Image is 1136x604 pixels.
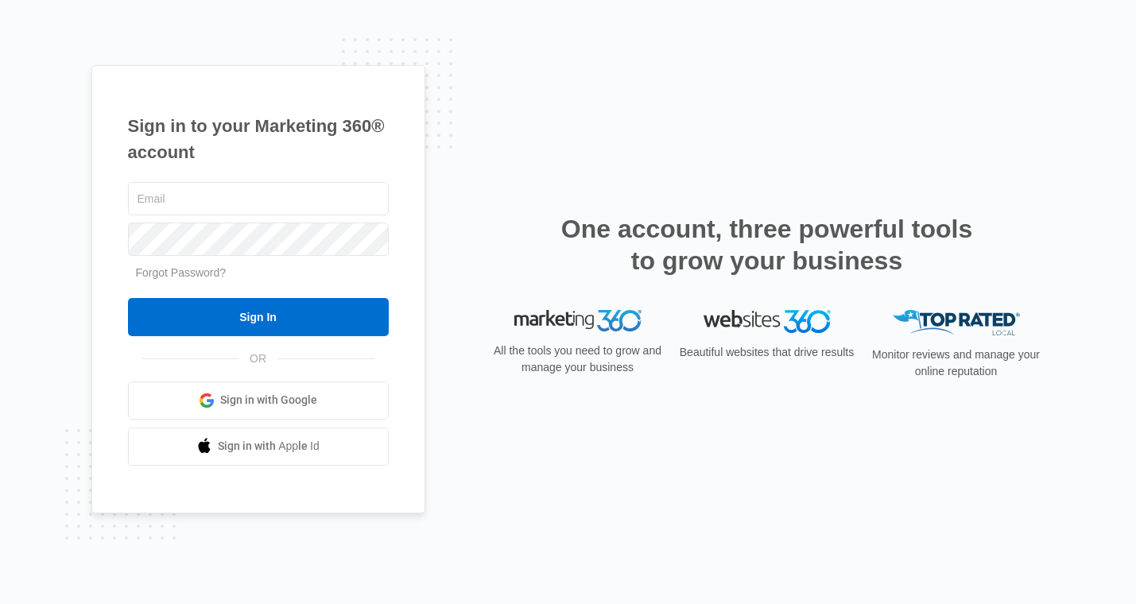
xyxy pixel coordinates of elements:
[238,350,277,367] span: OR
[220,392,317,408] span: Sign in with Google
[128,182,389,215] input: Email
[489,343,667,376] p: All the tools you need to grow and manage your business
[678,344,856,361] p: Beautiful websites that drive results
[128,113,389,165] h1: Sign in to your Marketing 360® account
[893,310,1020,336] img: Top Rated Local
[556,213,978,277] h2: One account, three powerful tools to grow your business
[136,266,227,279] a: Forgot Password?
[128,381,389,420] a: Sign in with Google
[218,438,320,455] span: Sign in with Apple Id
[704,310,831,333] img: Websites 360
[128,298,389,336] input: Sign In
[867,347,1045,380] p: Monitor reviews and manage your online reputation
[514,310,642,332] img: Marketing 360
[128,428,389,466] a: Sign in with Apple Id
